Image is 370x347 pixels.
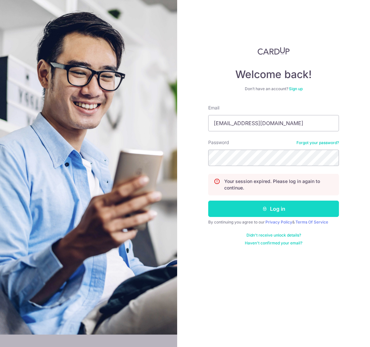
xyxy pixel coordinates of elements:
a: Forgot your password? [296,140,339,145]
button: Log in [208,201,339,217]
a: Haven't confirmed your email? [245,240,302,246]
div: By continuing you agree to our & [208,220,339,225]
a: Sign up [289,86,303,91]
img: CardUp Logo [258,47,290,55]
p: Your session expired. Please log in again to continue. [224,178,333,191]
input: Enter your Email [208,115,339,131]
label: Password [208,139,229,146]
a: Terms Of Service [295,220,328,224]
a: Didn't receive unlock details? [246,233,301,238]
label: Email [208,105,219,111]
div: Don’t have an account? [208,86,339,91]
h4: Welcome back! [208,68,339,81]
a: Privacy Policy [265,220,292,224]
